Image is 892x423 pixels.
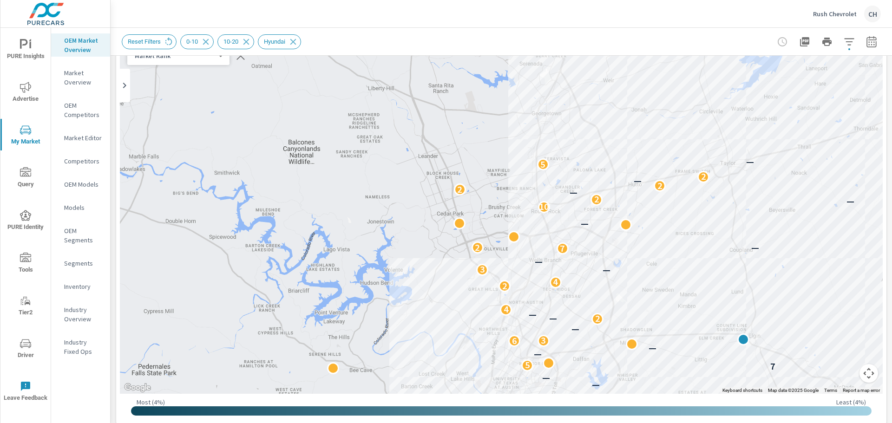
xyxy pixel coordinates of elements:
[64,338,103,356] p: Industry Fixed Ops
[258,38,291,45] span: Hyundai
[181,38,203,45] span: 0-10
[137,398,165,406] p: Most ( 4% )
[768,388,819,393] span: Map data ©2025 Google
[3,338,48,361] span: Driver
[180,34,214,49] div: 0-10
[859,364,878,383] button: Map camera controls
[534,348,542,359] p: —
[3,253,48,275] span: Tools
[542,372,550,383] p: —
[701,171,706,182] p: 2
[51,303,110,326] div: Industry Overview
[535,256,543,267] p: —
[657,180,662,191] p: 2
[539,201,549,212] p: 10
[592,379,600,390] p: —
[3,167,48,190] span: Query
[818,33,836,51] button: Print Report
[0,28,51,412] div: nav menu
[770,361,775,372] p: 7
[824,388,837,393] a: Terms (opens in new tab)
[64,282,103,291] p: Inventory
[127,52,222,60] div: Market Share (Market Data)
[746,156,754,167] p: —
[51,256,110,270] div: Segments
[512,335,517,346] p: 6
[122,38,166,45] span: Reset Filters
[51,224,110,247] div: OEM Segments
[504,304,509,315] p: 4
[51,131,110,145] div: Market Editor
[218,38,244,45] span: 10-20
[553,276,558,287] p: 4
[594,194,599,205] p: 2
[64,203,103,212] p: Models
[64,305,103,324] p: Industry Overview
[570,187,577,198] p: —
[51,177,110,191] div: OEM Models
[3,381,48,403] span: Leave Feedback
[51,98,110,122] div: OEM Competitors
[649,342,656,353] p: —
[64,156,103,166] p: Competitors
[813,10,857,18] p: Rush Chevrolet
[836,398,866,406] p: Least ( 4% )
[3,82,48,104] span: Advertise
[64,133,103,143] p: Market Editor
[122,382,153,394] img: Google
[595,313,600,324] p: 2
[480,264,485,275] p: 3
[549,312,557,324] p: —
[722,387,762,394] button: Keyboard shortcuts
[795,33,814,51] button: "Export Report to PDF"
[51,280,110,293] div: Inventory
[64,36,103,54] p: OEM Market Overview
[122,382,153,394] a: Open this area in Google Maps (opens a new window)
[603,264,610,275] p: —
[529,309,537,320] p: —
[51,33,110,57] div: OEM Market Overview
[525,359,530,371] p: 5
[862,33,881,51] button: Select Date Range
[122,34,177,49] div: Reset Filters
[64,101,103,119] p: OEM Competitors
[475,242,480,253] p: 2
[840,33,859,51] button: Apply Filters
[64,68,103,87] p: Market Overview
[3,295,48,318] span: Tier2
[502,280,507,292] p: 2
[581,218,589,229] p: —
[843,388,880,393] a: Report a map error
[51,154,110,168] div: Competitors
[51,201,110,215] div: Models
[3,210,48,233] span: PURE Identity
[540,159,545,170] p: 5
[258,34,301,49] div: Hyundai
[634,175,642,186] p: —
[457,184,462,195] p: 2
[64,180,103,189] p: OEM Models
[64,259,103,268] p: Segments
[217,34,254,49] div: 10-20
[571,323,579,334] p: —
[864,6,881,22] div: CH
[846,195,854,207] p: —
[541,335,546,346] p: 3
[560,243,565,254] p: 7
[3,39,48,62] span: PURE Insights
[3,124,48,147] span: My Market
[64,226,103,245] p: OEM Segments
[51,66,110,89] div: Market Overview
[51,335,110,358] div: Industry Fixed Ops
[751,242,759,253] p: —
